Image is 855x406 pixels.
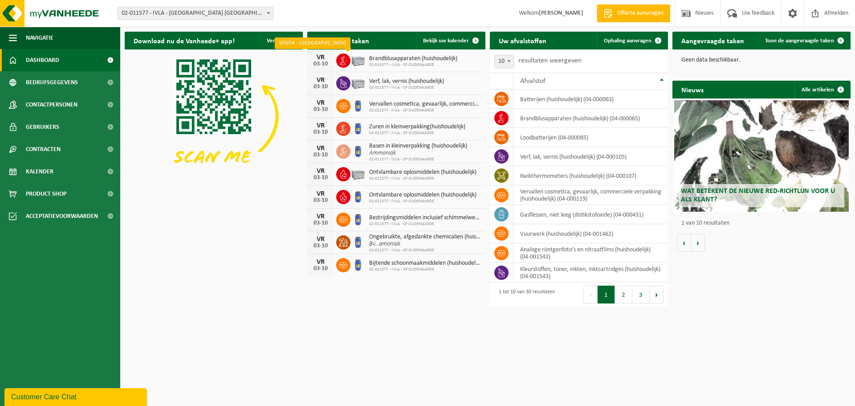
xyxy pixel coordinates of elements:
[677,234,691,252] button: Vorige
[312,258,330,266] div: VR
[794,81,850,98] a: Alle artikelen
[369,78,444,85] span: Verf, lak, vernis (huishoudelijk)
[350,120,366,135] img: PB-OT-0120-HPE-00-02
[597,32,667,49] a: Ophaling aanvragen
[583,286,598,303] button: Previous
[495,55,513,68] span: 10
[350,234,366,249] img: PB-OT-0120-HPE-00-02
[312,122,330,129] div: VR
[312,197,330,204] div: 03-10
[518,57,582,64] label: resultaten weergeven
[681,57,842,63] p: Geen data beschikbaar.
[513,224,668,243] td: vuurwerk (huishoudelijk) (04-001462)
[350,189,366,204] img: PB-OT-0120-HPE-00-02
[26,116,59,138] span: Gebruikers
[539,10,583,16] strong: [PERSON_NAME]
[513,185,668,205] td: vervallen cosmetica, gevaarlijk, commerciele verpakking (huishoudelijk) (04-000119)
[369,241,400,247] i: Bv...amoniak
[632,286,650,303] button: 3
[118,7,273,20] span: 02-011577 - IVLA - CP OUDENAARDE - 9700 OUDENAARDE, LEEBEEKSTRAAT 10
[125,32,244,49] h2: Download nu de Vanheede+ app!
[312,145,330,152] div: VR
[26,27,53,49] span: Navigatie
[312,54,330,61] div: VR
[513,166,668,185] td: kwikthermometers (huishoudelijk) (04-000107)
[267,38,286,44] span: Verberg
[597,4,670,22] a: Offerte aanvragen
[312,99,330,107] div: VR
[312,77,330,84] div: VR
[416,32,484,49] a: Bekijk uw kalender
[312,61,330,67] div: 03-10
[312,168,330,175] div: VR
[350,257,366,272] img: PB-OT-0120-HPE-00-02
[691,234,705,252] button: Volgende
[312,107,330,113] div: 03-10
[350,211,366,226] img: PB-OT-0120-HPE-00-02
[494,55,514,68] span: 10
[369,62,457,68] span: 02-011577 - IVLA - CP OUDENAARDE
[513,147,668,166] td: verf, lak, vernis (huishoudelijk) (04-000105)
[4,386,149,406] iframe: chat widget
[369,248,481,253] span: 02-011577 - IVLA - CP OUDENAARDE
[674,100,849,212] a: Wat betekent de nieuwe RED-richtlijn voor u als klant?
[350,166,366,181] img: PB-LB-0680-HPE-GY-11
[369,176,476,181] span: 02-011577 - IVLA - CP OUDENAARDE
[672,81,712,98] h2: Nieuws
[513,128,668,147] td: loodbatterijen (04-000085)
[26,205,98,227] span: Acceptatievoorwaarden
[312,175,330,181] div: 03-10
[615,286,632,303] button: 2
[369,123,465,131] span: Zuren in kleinverpakking(huishoudelijk)
[423,38,469,44] span: Bekijk uw kalender
[369,192,476,199] span: Ontvlambare oplosmiddelen (huishoudelijk)
[369,221,481,227] span: 02-011577 - IVLA - CP OUDENAARDE
[513,90,668,109] td: batterijen (huishoudelijk) (04-000063)
[369,169,476,176] span: Ontvlambare oplosmiddelen (huishoudelijk)
[513,243,668,263] td: analoge röntgenfoto’s en nitraatfilms (huishoudelijk) (04-001542)
[312,220,330,226] div: 03-10
[758,32,850,49] a: Toon de aangevraagde taken
[681,220,846,226] p: 1 van 10 resultaten
[494,285,555,304] div: 1 tot 10 van 30 resultaten
[369,143,467,150] span: Basen in kleinverpakking (huishoudelijk)
[765,38,834,44] span: Toon de aangevraagde taken
[26,183,66,205] span: Product Shop
[312,236,330,243] div: VR
[26,49,59,71] span: Dashboard
[650,286,664,303] button: Next
[312,190,330,197] div: VR
[369,85,444,90] span: 02-011577 - IVLA - CP OUDENAARDE
[350,52,366,67] img: PB-LB-0680-HPE-GY-11
[615,9,666,18] span: Offerte aanvragen
[312,213,330,220] div: VR
[369,150,396,156] i: Ammoniak
[26,94,77,116] span: Contactpersonen
[604,38,651,44] span: Ophaling aanvragen
[369,267,481,272] span: 02-011577 - IVLA - CP OUDENAARDE
[312,129,330,135] div: 03-10
[125,49,303,183] img: Download de VHEPlus App
[369,214,481,221] span: Bestrijdingsmiddelen inclusief schimmelwerende beschermingsmiddelen (huishoudeli...
[369,157,467,162] span: 02-011577 - IVLA - CP OUDENAARDE
[312,84,330,90] div: 03-10
[260,32,302,49] button: Verberg
[312,243,330,249] div: 03-10
[350,98,366,113] img: PB-OT-0120-HPE-00-02
[350,75,366,90] img: PB-LB-0680-HPE-GY-11
[369,199,476,204] span: 02-011577 - IVLA - CP OUDENAARDE
[369,108,481,113] span: 02-011577 - IVLA - CP OUDENAARDE
[26,138,61,160] span: Contracten
[513,205,668,224] td: gasflessen, niet leeg (distikstofoxide) (04-000431)
[369,131,465,136] span: 02-011577 - IVLA - CP OUDENAARDE
[369,234,481,241] span: Ongebruikte, afgedankte chemicalien (huishoudelijk)
[490,32,555,49] h2: Uw afvalstoffen
[598,286,615,303] button: 1
[26,71,78,94] span: Bedrijfsgegevens
[513,109,668,128] td: brandblusapparaten (huishoudelijk) (04-000065)
[681,188,835,203] span: Wat betekent de nieuwe RED-richtlijn voor u als klant?
[350,143,366,158] img: PB-OT-0120-HPE-00-02
[513,263,668,283] td: kleurstoffen, toner, inkten, inktcartridges (huishoudelijk) (04-001543)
